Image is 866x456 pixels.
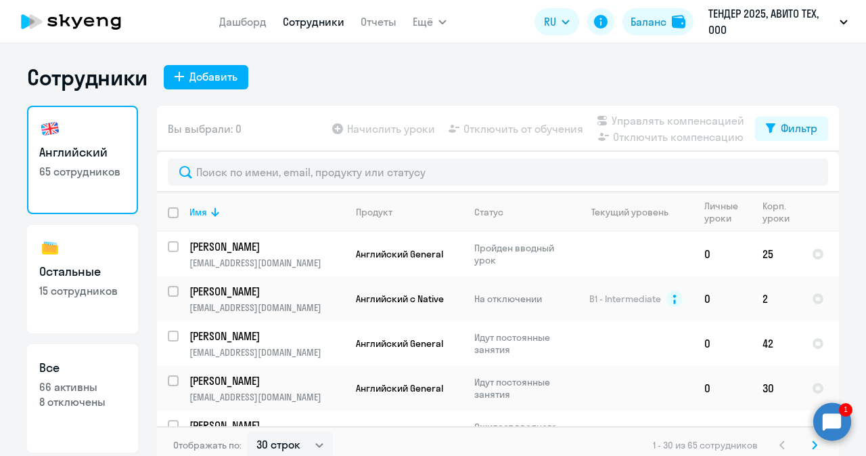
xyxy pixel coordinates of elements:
[356,293,444,305] span: Английский с Native
[189,373,342,388] p: [PERSON_NAME]
[474,421,567,445] p: Ожидает вводного урока
[752,276,801,321] td: 2
[591,206,668,218] div: Текущий уровень
[752,366,801,411] td: 30
[39,394,126,409] p: 8 отключены
[693,276,752,321] td: 0
[189,239,344,254] a: [PERSON_NAME]
[356,337,443,350] span: Английский General
[189,239,342,254] p: [PERSON_NAME]
[283,15,344,28] a: Сотрудники
[752,411,801,455] td: 0
[361,15,396,28] a: Отчеты
[39,359,126,377] h3: Все
[168,121,242,137] span: Вы выбрали: 0
[189,257,344,269] p: [EMAIL_ADDRESS][DOMAIN_NAME]
[704,200,751,224] div: Личные уроки
[781,120,817,136] div: Фильтр
[693,321,752,366] td: 0
[39,144,126,161] h3: Английский
[672,15,685,28] img: balance
[589,293,661,305] span: B1 - Intermediate
[27,344,138,453] a: Все66 активны8 отключены
[413,8,447,35] button: Ещё
[631,14,666,30] div: Баланс
[168,159,828,186] input: Поиск по имени, email, продукту или статусу
[189,206,207,218] div: Имя
[702,5,854,38] button: ТЕНДЕР 2025, АВИТО ТЕХ, ООО
[27,106,138,214] a: Английский65 сотрудников
[189,373,344,388] a: [PERSON_NAME]
[164,65,248,89] button: Добавить
[39,379,126,394] p: 66 активны
[356,382,443,394] span: Английский General
[752,232,801,276] td: 25
[762,200,800,224] div: Корп. уроки
[544,14,556,30] span: RU
[173,439,242,451] span: Отображать по:
[755,117,828,141] button: Фильтр
[474,331,567,356] p: Идут постоянные занятия
[474,242,567,266] p: Пройден вводный урок
[356,248,443,260] span: Английский General
[39,164,126,179] p: 65 сотрудников
[474,293,567,305] p: На отключении
[752,321,801,366] td: 42
[189,329,344,344] a: [PERSON_NAME]
[693,411,752,455] td: 0
[39,118,61,140] img: english
[189,329,342,344] p: [PERSON_NAME]
[474,376,567,400] p: Идут постоянные занятия
[189,206,344,218] div: Имя
[189,284,344,299] a: [PERSON_NAME]
[189,418,344,433] a: [PERSON_NAME]
[534,8,579,35] button: RU
[693,232,752,276] td: 0
[39,283,126,298] p: 15 сотрудников
[708,5,834,38] p: ТЕНДЕР 2025, АВИТО ТЕХ, ООО
[39,263,126,281] h3: Остальные
[578,206,693,218] div: Текущий уровень
[413,14,433,30] span: Ещё
[27,225,138,333] a: Остальные15 сотрудников
[693,366,752,411] td: 0
[27,64,147,91] h1: Сотрудники
[219,15,267,28] a: Дашборд
[189,302,344,314] p: [EMAIL_ADDRESS][DOMAIN_NAME]
[622,8,693,35] button: Балансbalance
[189,68,237,85] div: Добавить
[189,284,342,299] p: [PERSON_NAME]
[474,206,503,218] div: Статус
[189,391,344,403] p: [EMAIL_ADDRESS][DOMAIN_NAME]
[189,346,344,358] p: [EMAIL_ADDRESS][DOMAIN_NAME]
[653,439,758,451] span: 1 - 30 из 65 сотрудников
[189,418,342,433] p: [PERSON_NAME]
[39,237,61,259] img: others
[356,206,392,218] div: Продукт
